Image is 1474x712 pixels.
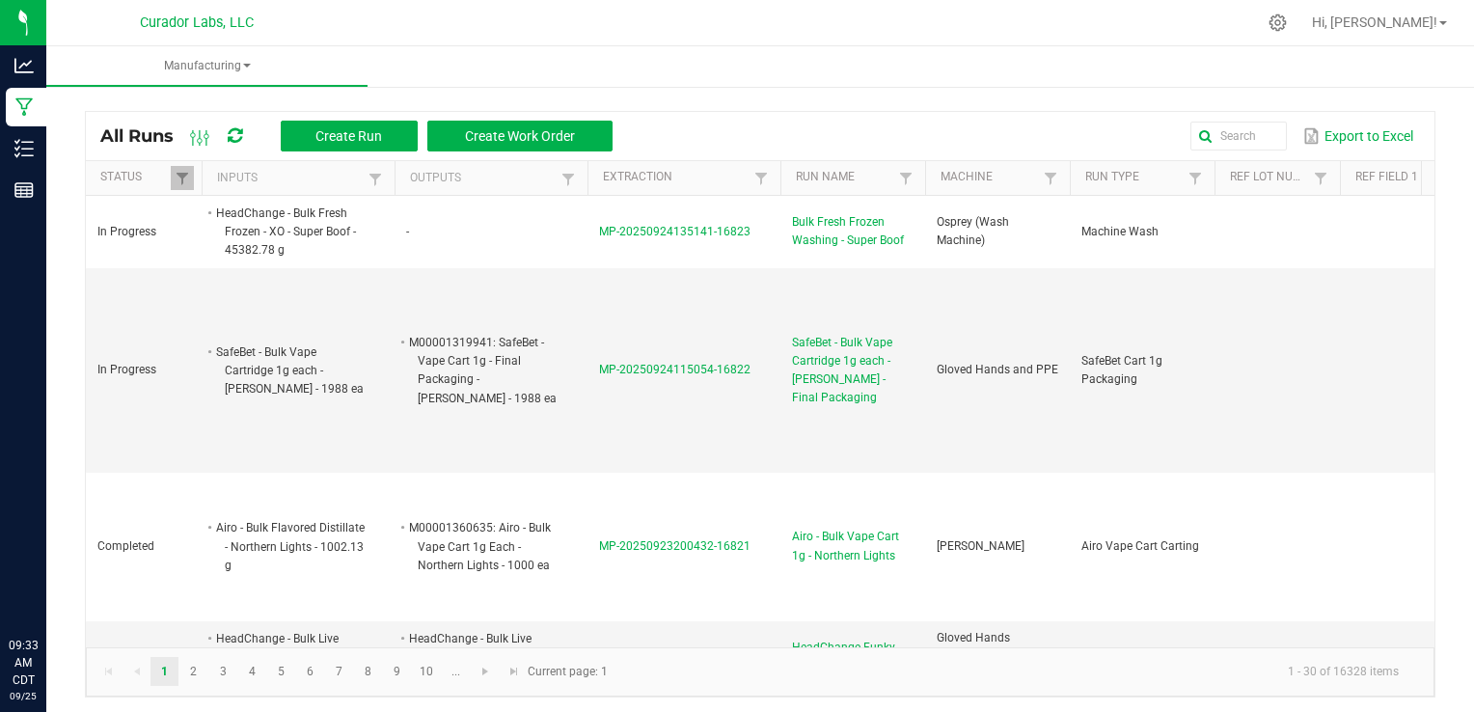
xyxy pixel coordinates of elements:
li: M00001319941: SafeBet - Vape Cart 1g - Final Packaging - [PERSON_NAME] - 1988 ea [406,333,559,408]
span: In Progress [97,225,156,238]
inline-svg: Manufacturing [14,97,34,117]
a: StatusSortable [100,170,170,185]
a: Page 4 [238,657,266,686]
a: MachineSortable [941,170,1038,185]
a: Page 7 [325,657,353,686]
a: Go to the next page [472,657,500,686]
span: MP-20250923200432-16821 [599,539,751,553]
li: SafeBet - Bulk Vape Cartridge 1g each - [PERSON_NAME] - 1988 ea [213,342,366,399]
a: Filter [1309,166,1332,190]
a: Page 8 [354,657,382,686]
span: Machine Wash [1081,225,1159,238]
div: All Runs [100,120,627,152]
inline-svg: Reports [14,180,34,200]
li: HeadChange - Bulk Live Badder - Funky Pajamas - 1731.63 g [406,629,559,686]
th: Inputs [202,161,395,196]
kendo-pager-info: 1 - 30 of 16328 items [619,656,1414,688]
div: Manage settings [1266,14,1290,32]
span: MP-20250924115054-16822 [599,363,751,376]
p: 09:33 AM CDT [9,637,38,689]
a: Page 11 [442,657,470,686]
span: Create Run [315,128,382,144]
a: Page 1 [150,657,178,686]
span: In Progress [97,363,156,376]
a: Filter [1039,166,1062,190]
a: Page 6 [296,657,324,686]
span: Osprey (Wash Machine) [937,215,1009,247]
a: Ref Field 1Sortable [1355,170,1424,185]
span: Manufacturing [46,58,368,74]
th: Outputs [395,161,587,196]
a: Run NameSortable [796,170,893,185]
a: Page 3 [209,657,237,686]
iframe: Resource center [19,558,77,616]
span: Go to the last page [506,664,522,679]
span: Gloved Hands Measuring Tools Scale and PPE [937,631,1053,681]
a: Page 9 [383,657,411,686]
td: - [395,196,587,269]
kendo-pager: Current page: 1 [86,647,1434,697]
a: Filter [1184,166,1207,190]
span: Bulk Fresh Frozen Washing - Super Boof [792,213,914,250]
span: MP-20250924135141-16823 [599,225,751,238]
a: Page 2 [179,657,207,686]
span: Curador Labs, LLC [140,14,254,31]
span: Airo Vape Cart Carting [1081,539,1199,553]
a: Page 10 [413,657,441,686]
span: Completed [97,539,154,553]
span: Airo - Bulk Vape Cart 1g - Northern Lights [792,528,914,564]
li: Airo - Bulk Flavored Distillate - Northern Lights - 1002.13 g [213,518,366,575]
span: Gloved Hands and PPE [937,363,1058,376]
a: Go to the last page [500,657,528,686]
span: SafeBet - Bulk Vape Cartridge 1g each - [PERSON_NAME] - Final Packaging [792,334,914,408]
li: HeadChange - Bulk Live Badder - Funky Pajamas - 1731.63 g [213,629,366,686]
a: Manufacturing [46,46,368,87]
span: Hi, [PERSON_NAME]! [1312,14,1437,30]
li: HeadChange - Bulk Fresh Frozen - XO - Super Boof - 45382.78 g [213,204,366,260]
span: Go to the next page [478,664,493,679]
a: Run TypeSortable [1085,170,1183,185]
button: Create Run [281,121,418,151]
span: Create Work Order [465,128,575,144]
span: [PERSON_NAME] [937,539,1024,553]
span: HeadChange Funky Pajamas COA [792,639,914,675]
inline-svg: Analytics [14,56,34,75]
a: Filter [171,166,194,190]
a: Filter [364,167,387,191]
inline-svg: Inventory [14,139,34,158]
input: Search [1190,122,1287,151]
a: Ref Lot NumberSortable [1230,170,1308,185]
span: SafeBet Cart 1g Packaging [1081,354,1162,386]
button: Export to Excel [1298,120,1418,152]
p: 09/25 [9,689,38,703]
a: ExtractionSortable [603,170,749,185]
a: Filter [750,166,773,190]
button: Create Work Order [427,121,613,151]
a: Filter [894,166,917,190]
li: M00001360635: Airo - Bulk Vape Cart 1g Each - Northern Lights - 1000 ea [406,518,559,575]
a: Page 5 [267,657,295,686]
a: Filter [557,167,580,191]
